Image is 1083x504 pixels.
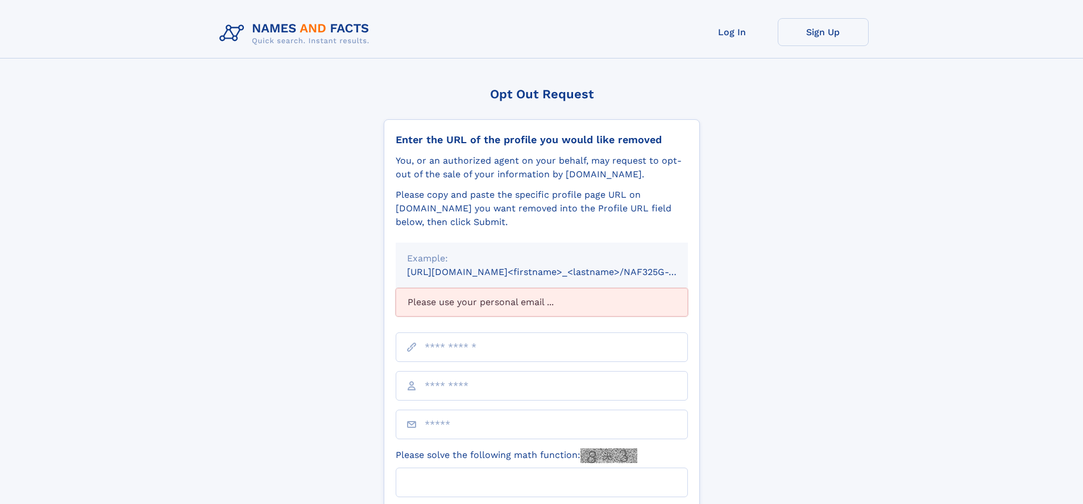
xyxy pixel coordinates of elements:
div: Please use your personal email ... [396,288,688,316]
div: Example: [407,252,677,265]
a: Sign Up [778,18,869,46]
a: Log In [687,18,778,46]
div: Please copy and paste the specific profile page URL on [DOMAIN_NAME] you want removed into the Pr... [396,188,688,229]
div: Enter the URL of the profile you would like removed [396,134,688,146]
div: You, or an authorized agent on your behalf, may request to opt-out of the sale of your informatio... [396,154,688,181]
label: Please solve the following math function: [396,448,637,463]
div: Opt Out Request [384,87,700,101]
img: Logo Names and Facts [215,18,379,49]
small: [URL][DOMAIN_NAME]<firstname>_<lastname>/NAF325G-xxxxxxxx [407,266,709,277]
